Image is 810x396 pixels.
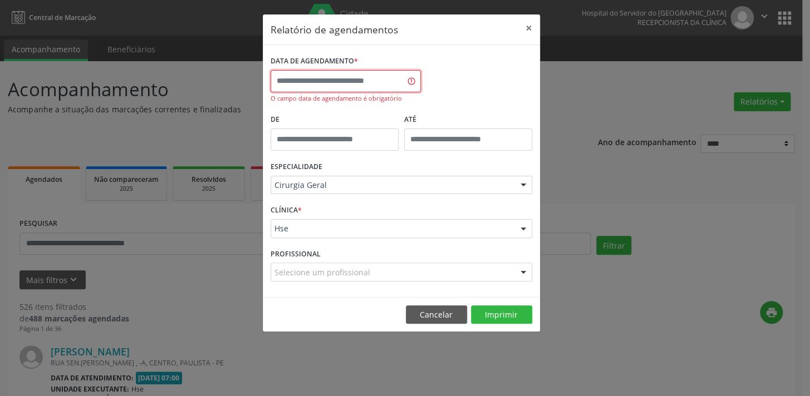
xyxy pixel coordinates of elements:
[518,14,540,42] button: Close
[271,159,322,176] label: ESPECIALIDADE
[271,94,421,103] div: O campo data de agendamento é obrigatório
[271,53,358,70] label: DATA DE AGENDAMENTO
[271,246,321,263] label: PROFISSIONAL
[471,305,532,324] button: Imprimir
[274,180,509,191] span: Cirurgia Geral
[271,202,302,219] label: CLÍNICA
[404,111,532,128] label: ATÉ
[271,111,399,128] label: De
[406,305,467,324] button: Cancelar
[274,266,370,278] span: Selecione um profissional
[271,22,398,37] h5: Relatório de agendamentos
[274,223,509,234] span: Hse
